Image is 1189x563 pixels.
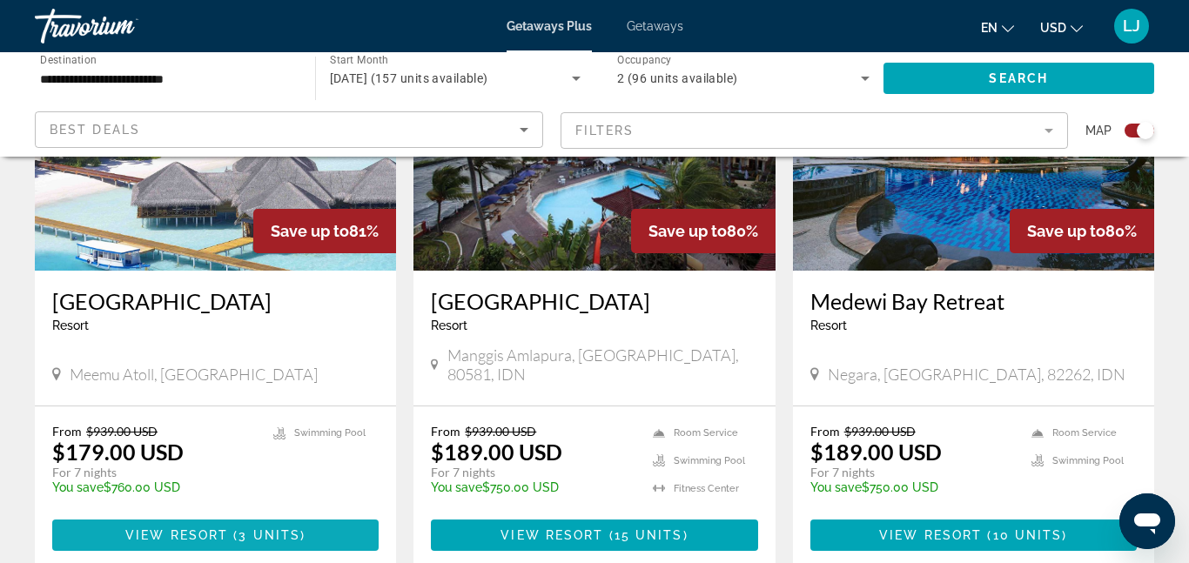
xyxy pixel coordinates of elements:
span: 15 units [615,528,683,542]
span: Start Month [330,54,388,66]
span: Swimming Pool [1052,455,1124,466]
span: From [431,424,460,439]
p: $189.00 USD [810,439,942,465]
a: [GEOGRAPHIC_DATA] [52,288,379,314]
span: Best Deals [50,123,140,137]
span: en [981,21,998,35]
button: Search [883,63,1155,94]
span: [DATE] (157 units available) [330,71,488,85]
span: Swimming Pool [674,455,745,466]
span: Meemu Atoll, [GEOGRAPHIC_DATA] [70,365,318,384]
mat-select: Sort by [50,119,528,140]
button: View Resort(15 units) [431,519,757,551]
p: $189.00 USD [431,439,562,465]
div: 81% [253,209,396,253]
p: For 7 nights [52,465,256,480]
span: Resort [810,318,847,332]
p: $179.00 USD [52,439,184,465]
span: 10 units [993,528,1063,542]
a: Travorium [35,3,209,49]
span: 3 units [238,528,300,542]
span: View Resort [879,528,982,542]
button: Filter [561,111,1069,150]
span: Occupancy [617,54,672,66]
a: Getaways [627,19,683,33]
button: User Menu [1109,8,1154,44]
p: For 7 nights [431,465,635,480]
span: ( ) [982,528,1067,542]
span: Resort [431,318,467,332]
p: $750.00 USD [810,480,1014,494]
span: $939.00 USD [844,424,916,439]
span: From [810,424,840,439]
span: LJ [1123,17,1140,35]
span: ( ) [603,528,688,542]
span: USD [1040,21,1066,35]
a: [GEOGRAPHIC_DATA] [431,288,757,314]
span: From [52,424,82,439]
span: Negara, [GEOGRAPHIC_DATA], 82262, IDN [828,365,1125,384]
span: Save up to [648,222,727,240]
a: Getaways Plus [507,19,592,33]
span: View Resort [125,528,228,542]
span: $939.00 USD [465,424,536,439]
span: Room Service [1052,427,1117,439]
span: Save up to [271,222,349,240]
span: View Resort [500,528,603,542]
span: Map [1085,118,1112,143]
div: 80% [631,209,776,253]
span: You save [810,480,862,494]
span: Manggis Amlapura, [GEOGRAPHIC_DATA], 80581, IDN [447,345,758,384]
span: Fitness Center [674,483,739,494]
a: Medewi Bay Retreat [810,288,1137,314]
span: You save [431,480,482,494]
span: You save [52,480,104,494]
button: View Resort(3 units) [52,519,379,551]
p: $760.00 USD [52,480,256,494]
button: Change currency [1040,15,1083,40]
span: Swimming Pool [294,427,366,439]
span: Resort [52,318,89,332]
button: View Resort(10 units) [810,519,1137,551]
p: $750.00 USD [431,480,635,494]
button: Change language [981,15,1014,40]
div: 80% [1010,209,1154,253]
span: Save up to [1027,222,1105,240]
iframe: Button to launch messaging window [1119,493,1175,549]
span: 2 (96 units available) [617,71,738,85]
p: For 7 nights [810,465,1014,480]
span: ( ) [228,528,306,542]
span: Room Service [674,427,738,439]
span: $939.00 USD [86,424,158,439]
span: Search [989,71,1048,85]
span: Destination [40,53,97,65]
